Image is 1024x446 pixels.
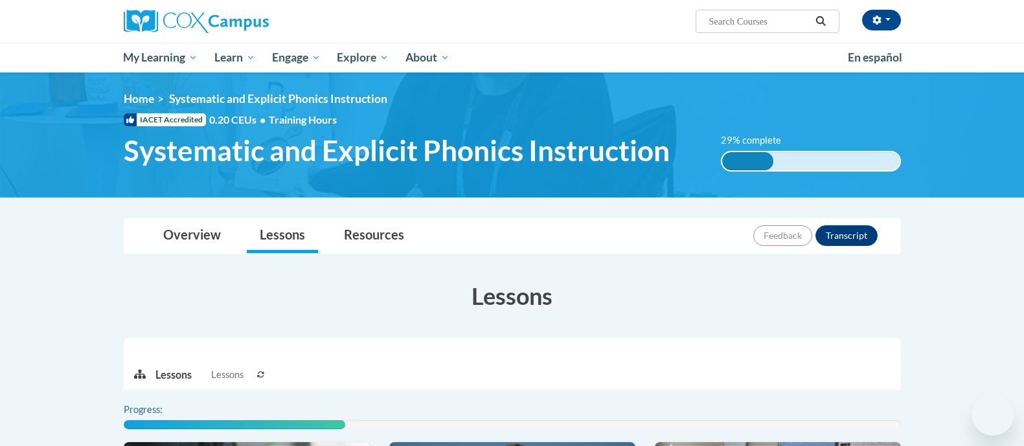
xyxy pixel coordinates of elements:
span: IACET Accredited [124,113,206,126]
label: Progress: [124,403,198,417]
button: Account Settings [862,10,901,30]
a: Learn [206,43,264,72]
button: Feedback [753,225,812,246]
div: Main menu [104,43,920,72]
img: Cox Campus [124,10,269,33]
button: Search [811,14,830,29]
span: 0.20 CEUs [209,113,269,127]
label: 29% complete [721,133,795,148]
a: Lessons [247,219,318,253]
a: Overview [150,219,234,253]
span: Engage [272,50,321,65]
span: Explore [337,50,389,65]
a: En español [839,44,911,71]
span: En español [848,50,902,64]
span: Lessons [211,368,244,382]
span: Systematic and Explicit Phonics Instruction [124,133,670,168]
a: Resources [331,219,417,253]
span: Systematic and Explicit Phonics Instruction [169,92,387,106]
span: • [260,113,266,126]
a: Engage [264,43,329,72]
div: 29% complete [722,152,773,170]
a: My Learning [115,43,207,72]
h3: Lessons [124,280,901,312]
span: Learn [214,50,255,65]
span: My Learning [123,50,198,65]
a: Home [124,92,154,106]
a: Explore [328,43,397,72]
input: Search Courses [707,14,811,29]
iframe: Button to launch messaging window [972,394,1014,436]
a: Cox Campus [124,10,370,33]
span: Training Hours [269,113,337,126]
span: About [405,50,449,65]
a: About [397,43,458,72]
p: Lessons [155,368,192,382]
button: Transcript [815,225,878,246]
